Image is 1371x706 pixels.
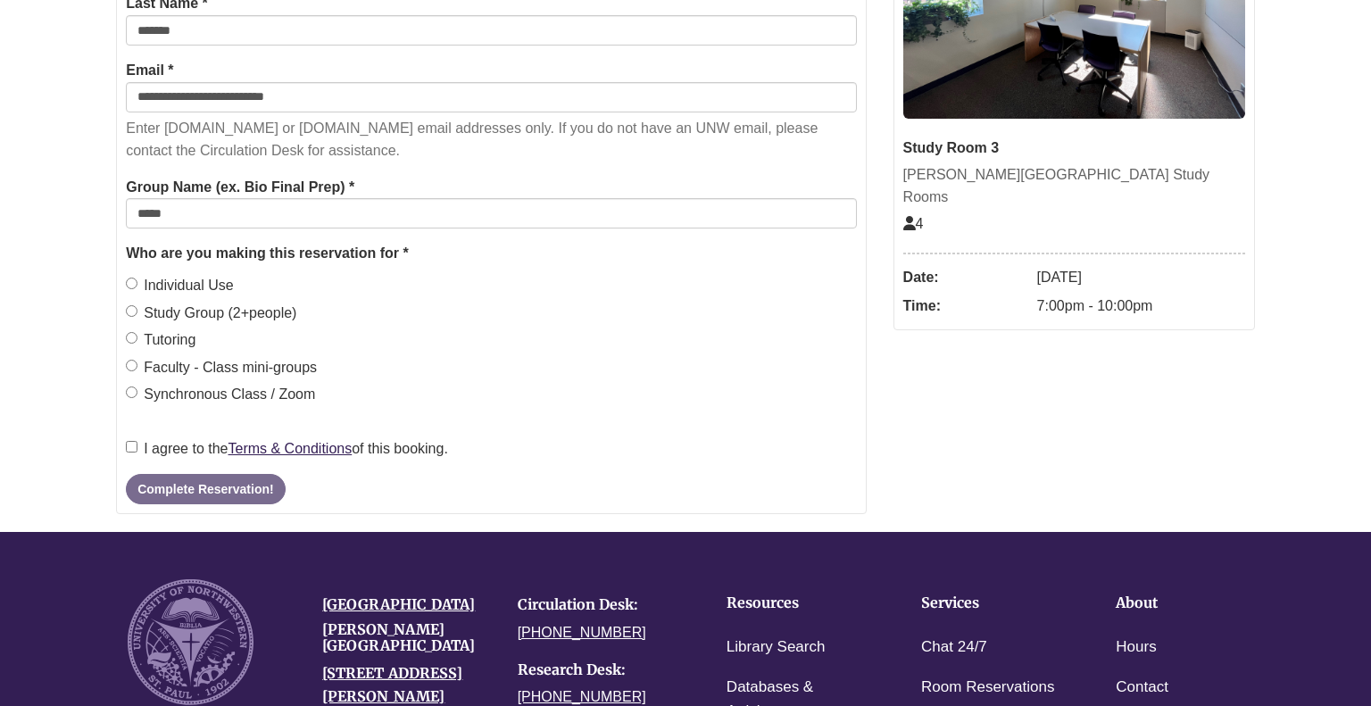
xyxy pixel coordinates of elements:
a: [GEOGRAPHIC_DATA] [322,595,475,613]
a: Contact [1116,675,1168,701]
span: The capacity of this space [903,216,924,231]
h4: Resources [727,595,866,611]
dt: Date: [903,263,1028,292]
input: Individual Use [126,278,137,289]
label: Individual Use [126,274,234,297]
label: Email * [126,59,173,82]
div: [PERSON_NAME][GEOGRAPHIC_DATA] Study Rooms [903,163,1245,209]
h4: Services [921,595,1060,611]
h4: [PERSON_NAME][GEOGRAPHIC_DATA] [322,622,490,653]
dd: 7:00pm - 10:00pm [1037,292,1245,320]
a: [PHONE_NUMBER] [518,689,646,704]
h4: Circulation Desk: [518,597,685,613]
a: Chat 24/7 [921,635,987,660]
label: Study Group (2+people) [126,302,296,325]
h4: Research Desk: [518,662,685,678]
input: Study Group (2+people) [126,305,137,317]
input: Tutoring [126,332,137,344]
label: I agree to the of this booking. [126,437,448,461]
a: [PHONE_NUMBER] [518,625,646,640]
button: Complete Reservation! [126,474,285,504]
legend: Who are you making this reservation for * [126,242,856,265]
input: I agree to theTerms & Conditionsof this booking. [126,441,137,453]
input: Synchronous Class / Zoom [126,386,137,398]
a: Room Reservations [921,675,1054,701]
label: Group Name (ex. Bio Final Prep) * [126,176,354,199]
div: Study Room 3 [903,137,1245,160]
label: Faculty - Class mini-groups [126,356,317,379]
img: UNW seal [128,579,253,705]
dd: [DATE] [1037,263,1245,292]
label: Synchronous Class / Zoom [126,383,315,406]
h4: About [1116,595,1255,611]
a: Terms & Conditions [228,441,353,456]
input: Faculty - Class mini-groups [126,360,137,371]
a: Hours [1116,635,1156,660]
dt: Time: [903,292,1028,320]
p: Enter [DOMAIN_NAME] or [DOMAIN_NAME] email addresses only. If you do not have an UNW email, pleas... [126,117,856,162]
a: Library Search [727,635,826,660]
label: Tutoring [126,328,195,352]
